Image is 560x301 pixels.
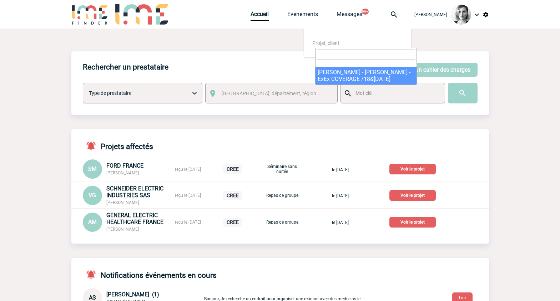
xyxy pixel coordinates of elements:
span: Projet, client [312,40,339,46]
span: [PERSON_NAME] [106,200,139,205]
p: CREE [223,164,242,174]
a: Evénements [287,11,318,21]
span: GENERAL ELECTRIC HEALTHCARE FRANCE [106,212,163,225]
p: Séminaire sans nuitée [264,164,300,174]
a: Voir le projet [389,218,439,225]
a: Accueil [251,11,269,21]
p: Voir le projet [389,217,436,228]
span: FORD FRANCE [106,162,143,169]
img: 103019-1.png [451,5,471,25]
p: CREE [223,191,242,200]
span: le [DATE] [332,193,349,198]
p: Voir le projet [389,164,436,174]
span: SCHNEIDER ELECTRIC INDUSTRIES SAS [106,185,163,199]
img: IME-Finder [71,4,109,25]
input: Submit [448,83,478,103]
span: reçu le [DATE] [175,220,201,225]
li: [PERSON_NAME] - [PERSON_NAME] - ExEx COVERAGE /18&[DATE] [316,67,417,85]
p: Repas de groupe [264,193,300,198]
a: Messages [337,11,362,21]
h4: Projets affectés [83,141,153,151]
span: SM [88,165,97,172]
span: [PERSON_NAME] [106,227,139,232]
p: Voir le projet [389,190,436,201]
span: [GEOGRAPHIC_DATA], département, région... [221,91,321,96]
input: Mot clé [354,88,438,98]
span: [PERSON_NAME] [414,12,447,17]
p: CREE [223,218,242,227]
a: Lire [447,294,478,301]
h4: Notifications événements en cours [83,269,217,280]
img: notifications-active-24-px-r.png [86,269,101,280]
h4: Rechercher un prestataire [83,63,168,71]
a: AS [PERSON_NAME] (1) NOVARTIS PHARMA Bonjour, Je recherche un endroit pour organiser une réunion ... [83,294,372,301]
span: le [DATE] [332,220,349,225]
span: AM [88,219,97,225]
span: AS [89,294,96,301]
span: VG [89,192,96,199]
span: [PERSON_NAME] (1) [106,291,159,298]
span: reçu le [DATE] [175,193,201,198]
span: [PERSON_NAME] [106,170,139,175]
img: notifications-active-24-px-r.png [86,141,101,151]
button: 99+ [362,9,369,15]
a: Voir le projet [389,165,439,172]
span: le [DATE] [332,167,349,172]
p: Repas de groupe [264,220,300,225]
a: Voir le projet [389,192,439,198]
span: reçu le [DATE] [175,167,201,172]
